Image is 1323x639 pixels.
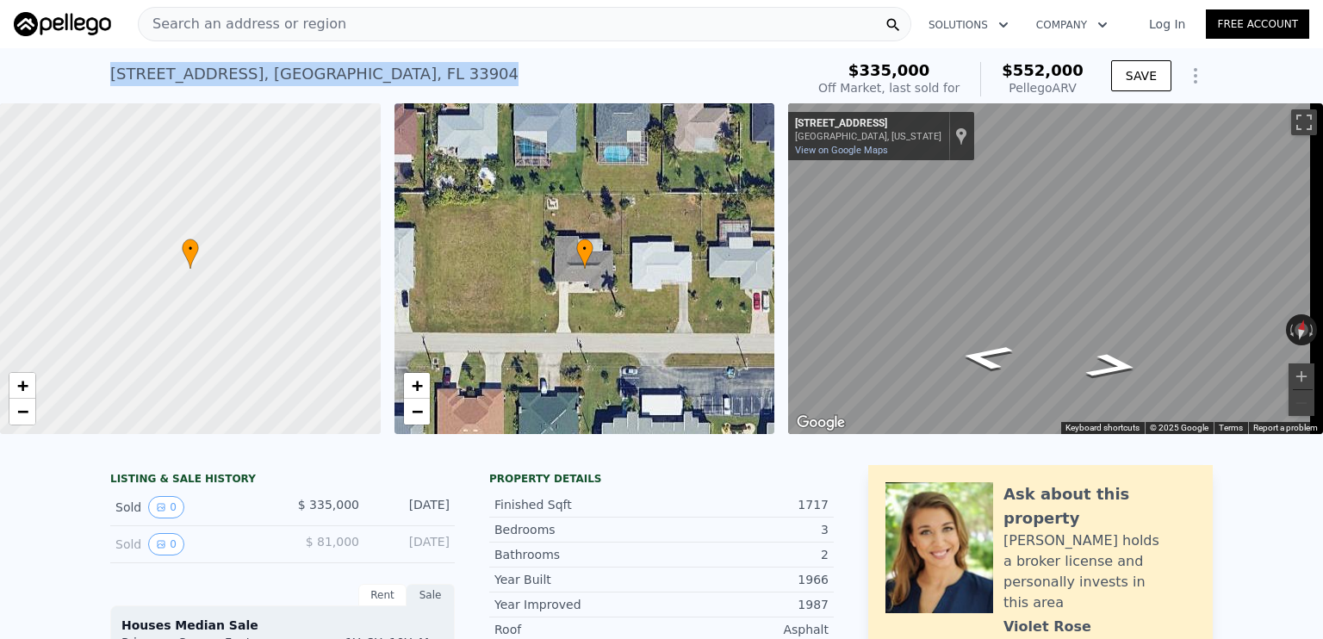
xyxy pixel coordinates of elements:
[792,412,849,434] img: Google
[1003,617,1091,637] div: Violet Rose
[1206,9,1309,39] a: Free Account
[1003,530,1196,613] div: [PERSON_NAME] holds a broker license and personally invests in this area
[1002,61,1084,79] span: $552,000
[404,373,430,399] a: Zoom in
[1291,109,1317,135] button: Toggle fullscreen view
[661,621,829,638] div: Asphalt
[1003,482,1196,530] div: Ask about this property
[1289,390,1314,416] button: Zoom out
[298,498,359,512] span: $ 335,000
[818,79,960,96] div: Off Market, last sold for
[148,533,184,555] button: View historical data
[182,239,199,269] div: •
[937,338,1035,375] path: Go West, SE 40th St
[1286,314,1295,345] button: Rotate counterclockwise
[576,241,593,257] span: •
[661,596,829,613] div: 1987
[494,571,661,588] div: Year Built
[494,621,661,638] div: Roof
[9,373,35,399] a: Zoom in
[788,103,1323,434] div: Map
[494,546,661,563] div: Bathrooms
[404,399,430,425] a: Zoom out
[494,521,661,538] div: Bedrooms
[1128,16,1206,33] a: Log In
[1002,79,1084,96] div: Pellego ARV
[1292,313,1311,346] button: Reset the view
[121,617,444,634] div: Houses Median Sale
[9,399,35,425] a: Zoom out
[788,103,1323,434] div: Street View
[1111,60,1171,91] button: SAVE
[139,14,346,34] span: Search an address or region
[407,584,455,606] div: Sale
[182,241,199,257] span: •
[358,584,407,606] div: Rent
[1022,9,1121,40] button: Company
[792,412,849,434] a: Open this area in Google Maps (opens a new window)
[494,496,661,513] div: Finished Sqft
[115,496,269,518] div: Sold
[955,127,967,146] a: Show location on map
[848,61,930,79] span: $335,000
[1308,314,1318,345] button: Rotate clockwise
[661,521,829,538] div: 3
[1219,423,1243,432] a: Terms (opens in new tab)
[373,496,450,518] div: [DATE]
[489,472,834,486] div: Property details
[1064,347,1162,384] path: Go East, SE 40th St
[1289,363,1314,389] button: Zoom in
[661,546,829,563] div: 2
[915,9,1022,40] button: Solutions
[795,145,888,156] a: View on Google Maps
[795,117,941,131] div: [STREET_ADDRESS]
[306,535,359,549] span: $ 81,000
[110,472,455,489] div: LISTING & SALE HISTORY
[1178,59,1213,93] button: Show Options
[110,62,519,86] div: [STREET_ADDRESS] , [GEOGRAPHIC_DATA] , FL 33904
[373,533,450,555] div: [DATE]
[661,496,829,513] div: 1717
[17,400,28,422] span: −
[411,400,422,422] span: −
[795,131,941,142] div: [GEOGRAPHIC_DATA], [US_STATE]
[1253,423,1318,432] a: Report a problem
[17,375,28,396] span: +
[1150,423,1208,432] span: © 2025 Google
[494,596,661,613] div: Year Improved
[148,496,184,518] button: View historical data
[576,239,593,269] div: •
[115,533,269,555] div: Sold
[1065,422,1140,434] button: Keyboard shortcuts
[661,571,829,588] div: 1966
[411,375,422,396] span: +
[14,12,111,36] img: Pellego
